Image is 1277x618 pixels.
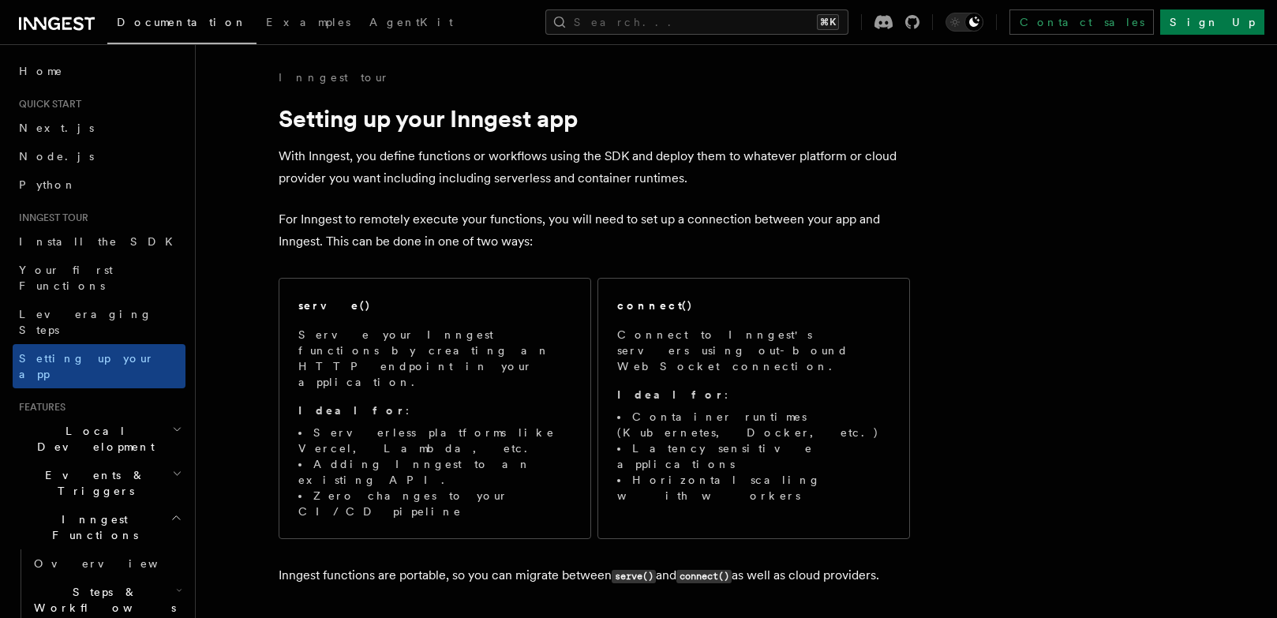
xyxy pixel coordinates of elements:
code: connect() [676,570,732,583]
span: Steps & Workflows [28,584,176,616]
span: Install the SDK [19,235,182,248]
p: For Inngest to remotely execute your functions, you will need to set up a connection between your... [279,208,910,253]
a: Overview [28,549,185,578]
span: AgentKit [369,16,453,28]
span: Inngest tour [13,212,88,224]
strong: Ideal for [617,388,725,401]
h1: Setting up your Inngest app [279,104,910,133]
a: Your first Functions [13,256,185,300]
li: Horizontal scaling with workers [617,472,890,504]
h2: connect() [617,298,693,313]
li: Container runtimes (Kubernetes, Docker, etc.) [617,409,890,440]
span: Node.js [19,150,94,163]
a: Sign Up [1160,9,1264,35]
span: Examples [266,16,350,28]
a: Examples [257,5,360,43]
p: With Inngest, you define functions or workflows using the SDK and deploy them to whatever platfor... [279,145,910,189]
a: Install the SDK [13,227,185,256]
p: Connect to Inngest's servers using out-bound WebSocket connection. [617,327,890,374]
span: Documentation [117,16,247,28]
a: Next.js [13,114,185,142]
button: Local Development [13,417,185,461]
a: serve()Serve your Inngest functions by creating an HTTP endpoint in your application.Ideal for:Se... [279,278,591,539]
kbd: ⌘K [817,14,839,30]
a: Python [13,170,185,199]
a: Node.js [13,142,185,170]
strong: Ideal for [298,404,406,417]
span: Local Development [13,423,172,455]
p: : [617,387,890,403]
code: serve() [612,570,656,583]
p: : [298,403,571,418]
li: Adding Inngest to an existing API. [298,456,571,488]
span: Inngest Functions [13,511,170,543]
li: Serverless platforms like Vercel, Lambda, etc. [298,425,571,456]
a: Inngest tour [279,69,389,85]
span: Leveraging Steps [19,308,152,336]
span: Overview [34,557,197,570]
span: Events & Triggers [13,467,172,499]
li: Zero changes to your CI/CD pipeline [298,488,571,519]
span: Next.js [19,122,94,134]
span: Your first Functions [19,264,113,292]
button: Toggle dark mode [946,13,983,32]
span: Setting up your app [19,352,155,380]
button: Inngest Functions [13,505,185,549]
a: Home [13,57,185,85]
button: Search...⌘K [545,9,848,35]
p: Inngest functions are portable, so you can migrate between and as well as cloud providers. [279,564,910,587]
a: Leveraging Steps [13,300,185,344]
a: Documentation [107,5,257,44]
li: Latency sensitive applications [617,440,890,472]
span: Quick start [13,98,81,110]
button: Events & Triggers [13,461,185,505]
span: Home [19,63,63,79]
p: Serve your Inngest functions by creating an HTTP endpoint in your application. [298,327,571,390]
a: Contact sales [1009,9,1154,35]
a: Setting up your app [13,344,185,388]
a: connect()Connect to Inngest's servers using out-bound WebSocket connection.Ideal for:Container ru... [597,278,910,539]
span: Python [19,178,77,191]
h2: serve() [298,298,371,313]
a: AgentKit [360,5,462,43]
span: Features [13,401,66,414]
